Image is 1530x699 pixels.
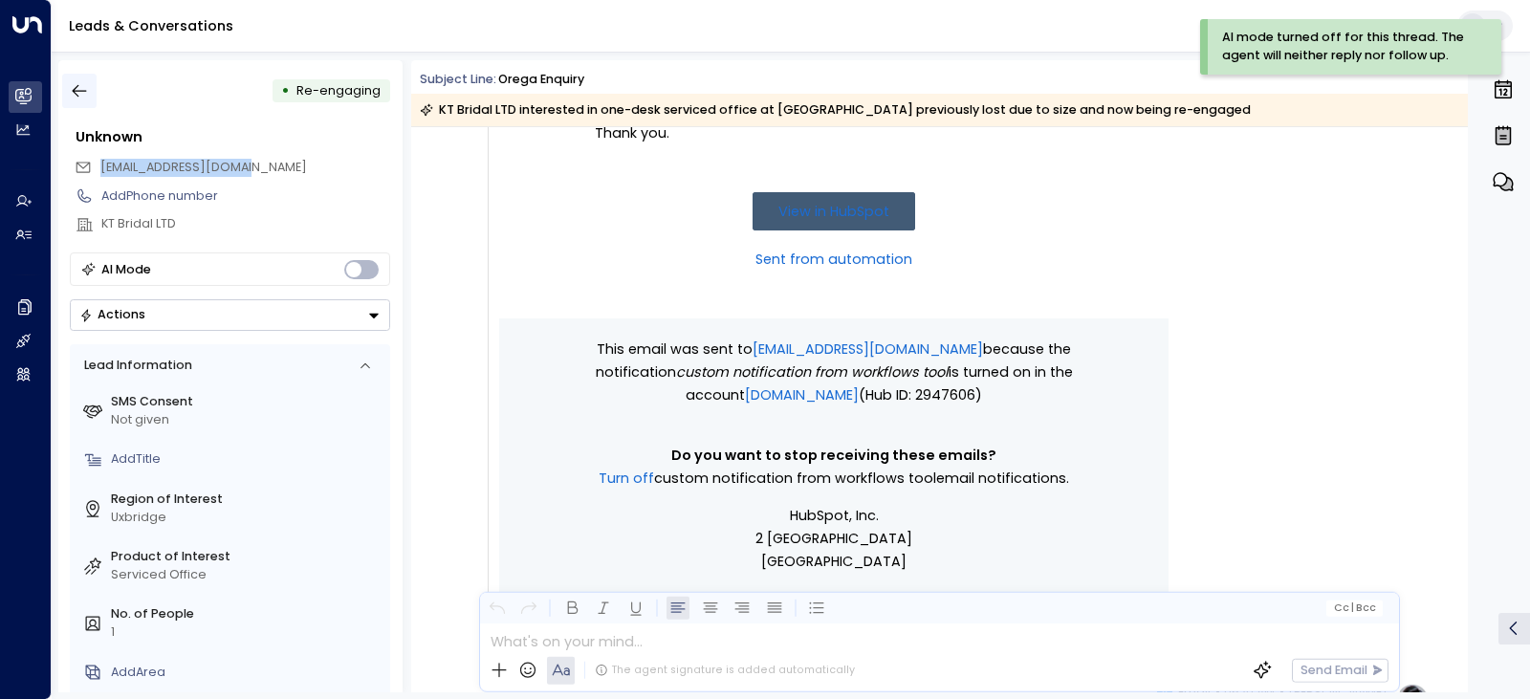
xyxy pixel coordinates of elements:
[111,664,383,682] div: AddArea
[1333,602,1376,614] span: Cc Bcc
[420,100,1251,120] div: KT Bridal LTD interested in one-desk serviced office at [GEOGRAPHIC_DATA] previously lost due to ...
[753,192,915,230] a: View in HubSpot
[1351,602,1354,614] span: |
[1326,600,1383,616] button: Cc|Bcc
[517,597,541,621] button: Redo
[595,338,1073,406] p: This email was sent to because the notification is turned on in the account (Hub ID: 2947606)
[1222,29,1473,65] div: AI mode turned off for this thread. The agent will neither reply nor follow up.
[111,393,383,411] label: SMS Consent
[755,250,912,271] a: Sent from automation
[111,605,383,623] label: No. of People
[100,159,307,175] span: [EMAIL_ADDRESS][DOMAIN_NAME]
[296,82,381,98] span: Trigger
[101,187,390,206] div: AddPhone number
[671,444,996,467] span: Do you want to stop receiving these emails?
[745,383,859,406] a: [DOMAIN_NAME]
[111,450,383,469] div: AddTitle
[595,663,855,678] div: The agent signature is added automatically
[599,467,654,490] a: Turn off
[654,467,936,490] span: Custom notification from workflows tool
[101,260,151,279] div: AI Mode
[77,357,191,375] div: Lead Information
[420,71,496,87] span: Subject Line:
[595,504,1073,573] p: HubSpot, Inc. 2 [GEOGRAPHIC_DATA] [GEOGRAPHIC_DATA]
[753,338,983,360] a: [EMAIL_ADDRESS][DOMAIN_NAME]
[676,360,949,383] span: Custom notification from workflows tool
[76,127,390,148] div: Unknown
[79,307,145,322] div: Actions
[70,299,390,331] div: Button group with a nested menu
[70,299,390,331] button: Actions
[111,509,383,527] div: Uxbridge
[111,623,383,642] div: 1
[111,411,383,429] div: Not given
[111,491,383,509] label: Region of Interest
[498,71,584,89] div: Orega Enquiry
[595,467,1073,490] p: email notifications.
[595,123,1073,144] p: Thank you.
[111,548,383,566] label: Product of Interest
[485,597,509,621] button: Undo
[111,566,383,584] div: Serviced Office
[281,76,290,106] div: •
[100,159,307,177] span: kt_bridal@outlook.com
[101,215,390,233] div: KT Bridal LTD
[69,16,233,35] a: Leads & Conversations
